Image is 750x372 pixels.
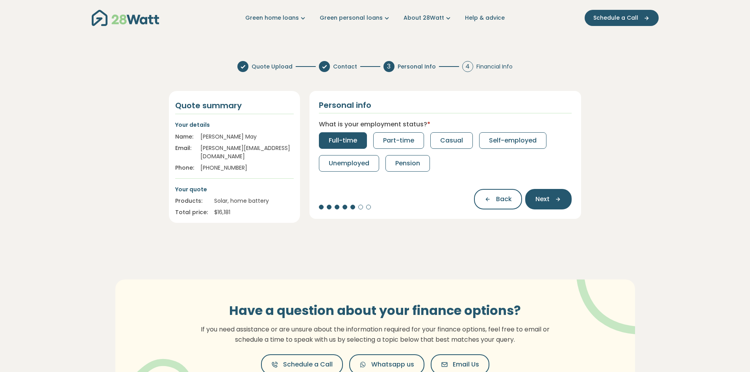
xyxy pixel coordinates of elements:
a: Green home loans [245,14,307,22]
span: Whatsapp us [371,360,414,369]
div: [PHONE_NUMBER] [200,164,294,172]
div: Solar, home battery [214,197,294,205]
span: Part-time [383,136,414,145]
a: Green personal loans [320,14,391,22]
div: [PERSON_NAME][EMAIL_ADDRESS][DOMAIN_NAME] [200,144,294,161]
p: Your details [175,120,294,129]
span: Back [496,194,512,204]
span: Unemployed [329,159,369,168]
p: If you need assistance or are unsure about the information required for your finance options, fee... [196,324,554,344]
div: Phone: [175,164,194,172]
div: 4 [462,61,473,72]
nav: Main navigation [92,8,659,28]
span: Full-time [329,136,357,145]
button: Part-time [373,132,424,149]
span: Self-employed [489,136,537,145]
h3: Have a question about your finance options? [196,303,554,318]
div: Products: [175,197,208,205]
a: Help & advice [465,14,505,22]
span: Schedule a Call [283,360,333,369]
button: Next [525,189,572,209]
p: Your quote [175,185,294,194]
img: vector [556,258,659,335]
button: Back [474,189,522,209]
span: Schedule a Call [593,14,638,22]
span: Personal Info [398,63,436,71]
span: Next [535,194,550,204]
label: What is your employment status? [319,120,430,129]
button: Unemployed [319,155,379,172]
button: Pension [385,155,430,172]
span: Casual [440,136,463,145]
div: Total price: [175,208,208,217]
div: 3 [383,61,394,72]
h2: Personal info [319,100,371,110]
div: Email: [175,144,194,161]
span: Contact [333,63,357,71]
span: Pension [395,159,420,168]
span: Email Us [453,360,479,369]
button: Schedule a Call [585,10,659,26]
button: Self-employed [479,132,546,149]
span: Quote Upload [252,63,293,71]
span: Financial Info [476,63,513,71]
button: Full-time [319,132,367,149]
div: $ 16,181 [214,208,294,217]
img: 28Watt [92,10,159,26]
button: Casual [430,132,473,149]
div: Name: [175,133,194,141]
h4: Quote summary [175,100,294,111]
div: [PERSON_NAME] May [200,133,294,141]
a: About 28Watt [404,14,452,22]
